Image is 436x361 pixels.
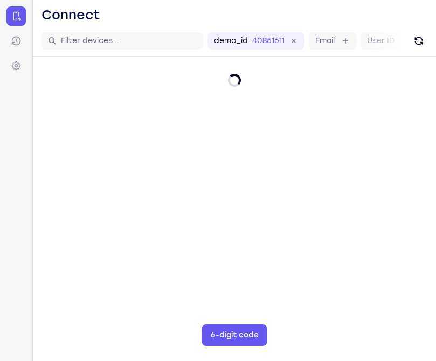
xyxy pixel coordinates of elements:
label: Email [315,36,335,46]
a: Settings [6,56,26,75]
input: Filter devices... [61,36,197,46]
a: Connect [6,6,26,26]
label: User ID [367,36,395,46]
a: Sessions [6,31,26,51]
label: demo_id [214,36,248,46]
h1: Connect [41,6,100,24]
button: Refresh [410,32,427,50]
button: 6-digit code [202,324,267,346]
